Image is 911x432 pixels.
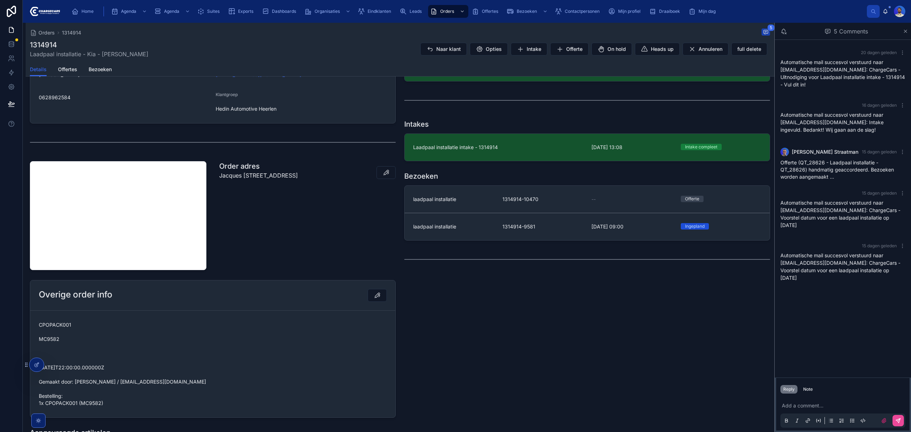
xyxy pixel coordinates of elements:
span: Opties [486,46,502,53]
span: Exports [238,9,253,14]
div: Intake compleet [685,144,717,150]
a: 1314914 [62,29,81,36]
p: Automatische mail succesvol verstuurd naar [EMAIL_ADDRESS][DOMAIN_NAME]: Intake ingevuld. Bedankt... [780,111,905,133]
span: Agenda [121,9,136,14]
span: 15 dagen geleden [862,190,897,196]
p: Automatische mail succesvol verstuurd naar [EMAIL_ADDRESS][DOMAIN_NAME]: ChargeCars - Uitnodiging... [780,58,905,88]
span: Hedin Automotive Heerlen [216,105,387,112]
a: Offertes [58,63,77,77]
a: Organisaties [302,5,354,18]
button: Opties [470,43,508,56]
h1: Intakes [404,119,429,129]
span: [DATE] 13:08 [591,144,672,151]
span: laadpaal installatie [413,223,456,230]
span: Agenda [164,9,179,14]
button: Note [800,385,816,394]
img: App logo [28,6,60,17]
button: Heads up [635,43,680,56]
p: Jacques [STREET_ADDRESS] [219,171,298,180]
button: full delete [731,43,767,56]
button: Naar klant [420,43,467,56]
span: CPOPACK001 MC9582 [DATE]T22:00:00.000000Z Gemaakt door: [PERSON_NAME] / [EMAIL_ADDRESS][DOMAIN_NA... [39,321,387,407]
span: 16 dagen geleden [862,102,897,108]
span: Mijn dag [699,9,716,14]
span: Draaiboek [659,9,680,14]
span: Laadpaal installatie intake - 1314914 [413,144,583,151]
a: Exports [226,5,258,18]
a: Draaiboek [647,5,685,18]
span: Intake [527,46,541,53]
span: Orders [38,29,55,36]
button: Intake [511,43,547,56]
span: [DATE] 09:00 [591,223,672,230]
a: Offertes [470,5,503,18]
a: Mijn profiel [606,5,646,18]
a: Bezoeken [505,5,551,18]
span: Details [30,66,47,73]
span: 0628962584 [39,94,210,101]
p: Automatische mail succesvol verstuurd naar [EMAIL_ADDRESS][DOMAIN_NAME]: ChargeCars - Voorstel da... [780,199,905,229]
span: Naar klant [436,46,461,53]
h2: Overige order info [39,289,112,300]
span: laadpaal installatie [413,196,456,203]
span: 5 Comments [834,27,868,36]
a: Dashboards [260,5,301,18]
a: Eindklanten [356,5,396,18]
button: 5 [762,28,770,37]
a: Bezoeken [89,63,112,77]
a: Leads [397,5,427,18]
span: 5 [767,24,775,31]
span: -- [591,196,596,203]
a: laadpaal installatie1314914-10470--Offerte [405,186,770,213]
span: Heads up [651,46,674,53]
button: On hold [591,43,632,56]
span: 1314914-10470 [502,196,583,203]
span: Offertes [58,66,77,73]
span: Home [81,9,94,14]
a: Mijn dag [686,5,721,18]
span: Klantgroep [216,92,238,97]
button: Reply [780,385,797,394]
div: Offerte [685,196,699,202]
p: Automatische mail succesvol verstuurd naar [EMAIL_ADDRESS][DOMAIN_NAME]: ChargeCars - Voorstel da... [780,252,905,281]
h1: 1314914 [30,40,148,50]
span: Eindklanten [368,9,391,14]
span: full delete [737,46,761,53]
h1: Order adres [219,161,298,171]
span: Offerte (QT_28626 - Laadpaal installatie - QT_28626) handmatig geaccordeerd. Bezoeken worden aang... [780,159,894,180]
span: Suites [207,9,220,14]
a: laadpaal installatie1314914-9581[DATE] 09:00Ingepland [405,213,770,240]
div: Ingepland [685,223,705,230]
span: Leads [410,9,422,14]
span: Mijn profiel [618,9,641,14]
span: Bezoeken [517,9,537,14]
a: Details [30,63,47,77]
span: 1314914-9581 [502,223,583,230]
span: 20 dagen geleden [861,50,897,55]
span: Dashboards [272,9,296,14]
span: Bezoeken [89,66,112,73]
span: [PERSON_NAME] Straatman [792,148,858,156]
a: Orders [30,29,55,36]
a: Contactpersonen [553,5,605,18]
div: Note [803,386,813,392]
a: Home [69,5,99,18]
div: scrollable content [66,4,867,19]
a: Suites [195,5,225,18]
span: Organisaties [315,9,340,14]
span: Offerte [566,46,583,53]
button: Annuleren [683,43,728,56]
span: Laadpaal installatie - Kia - [PERSON_NAME] [30,50,148,58]
span: Annuleren [699,46,722,53]
button: Offerte [550,43,589,56]
span: Contactpersonen [565,9,600,14]
span: On hold [607,46,626,53]
a: Laadpaal installatie intake - 1314914[DATE] 13:08Intake compleet [405,134,770,161]
a: Agenda [152,5,194,18]
span: Offertes [482,9,498,14]
span: Orders [440,9,454,14]
span: 15 dagen geleden [862,243,897,248]
h1: Bezoeken [404,171,438,181]
a: Agenda [109,5,151,18]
